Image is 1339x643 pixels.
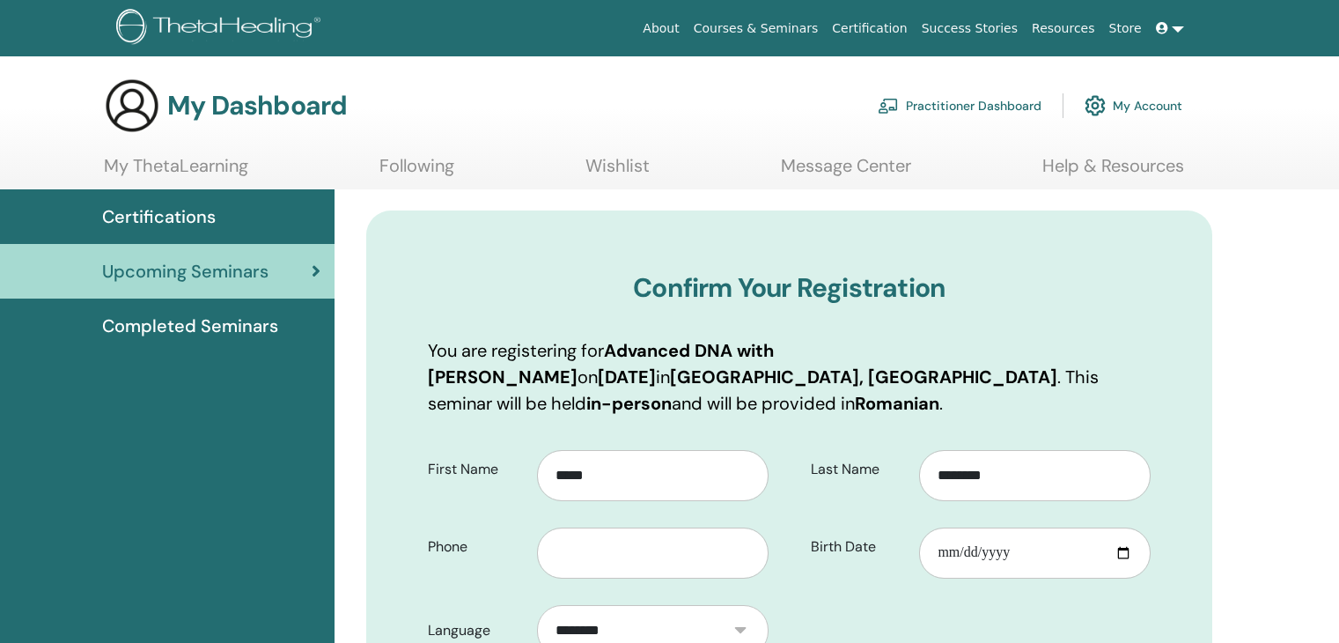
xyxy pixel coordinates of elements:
[878,86,1041,125] a: Practitioner Dashboard
[104,155,248,189] a: My ThetaLearning
[104,78,160,134] img: generic-user-icon.jpg
[1102,12,1149,45] a: Store
[415,453,537,486] label: First Name
[586,392,672,415] b: in-person
[102,258,269,285] span: Upcoming Seminars
[636,12,686,45] a: About
[915,12,1025,45] a: Success Stories
[102,203,216,230] span: Certifications
[687,12,826,45] a: Courses & Seminars
[167,90,347,122] h3: My Dashboard
[598,366,656,388] b: [DATE]
[116,9,327,48] img: logo.png
[1042,155,1184,189] a: Help & Resources
[428,272,1151,304] h3: Confirm Your Registration
[585,155,650,189] a: Wishlist
[855,392,939,415] b: Romanian
[825,12,914,45] a: Certification
[781,155,911,189] a: Message Center
[798,453,920,486] label: Last Name
[415,530,537,564] label: Phone
[1085,91,1106,121] img: cog.svg
[1085,86,1182,125] a: My Account
[670,366,1057,388] b: [GEOGRAPHIC_DATA], [GEOGRAPHIC_DATA]
[102,313,278,339] span: Completed Seminars
[878,98,899,114] img: chalkboard-teacher.svg
[798,530,920,564] label: Birth Date
[428,337,1151,417] p: You are registering for on in . This seminar will be held and will be provided in .
[379,155,454,189] a: Following
[1025,12,1102,45] a: Resources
